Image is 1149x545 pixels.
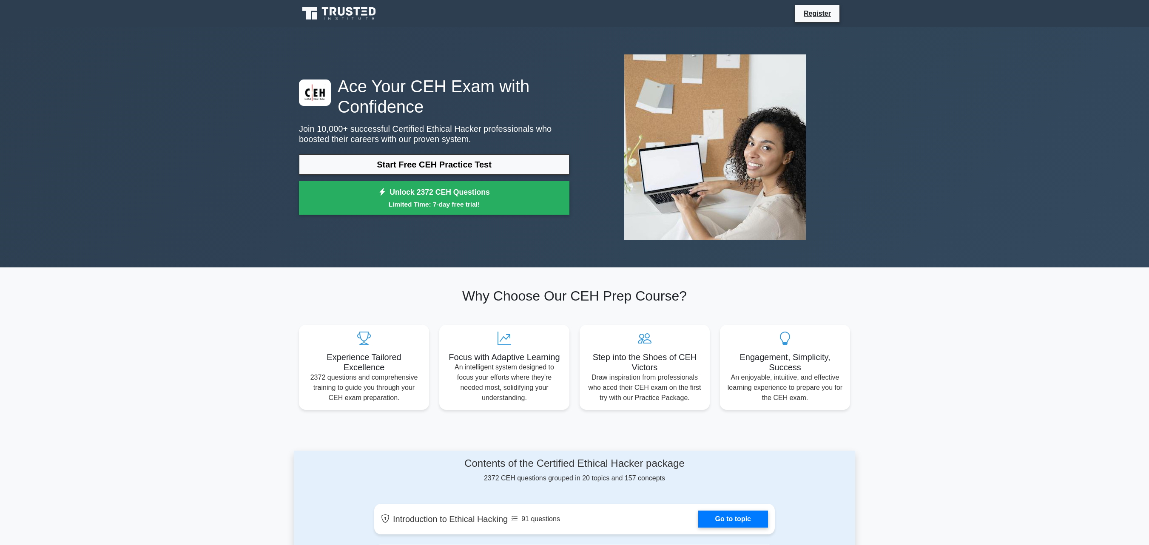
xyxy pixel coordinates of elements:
a: Unlock 2372 CEH QuestionsLimited Time: 7-day free trial! [299,181,569,215]
a: Register [799,8,836,19]
h5: Experience Tailored Excellence [306,352,422,372]
p: Draw inspiration from professionals who aced their CEH exam on the first try with our Practice Pa... [586,372,703,403]
p: An intelligent system designed to focus your efforts where they're needed most, solidifying your ... [446,362,563,403]
h4: Contents of the Certified Ethical Hacker package [374,457,775,470]
div: 2372 CEH questions grouped in 20 topics and 157 concepts [374,457,775,483]
h5: Engagement, Simplicity, Success [727,352,843,372]
h5: Focus with Adaptive Learning [446,352,563,362]
h1: Ace Your CEH Exam with Confidence [299,76,569,117]
p: Join 10,000+ successful Certified Ethical Hacker professionals who boosted their careers with our... [299,124,569,144]
a: Go to topic [698,511,768,528]
p: An enjoyable, intuitive, and effective learning experience to prepare you for the CEH exam. [727,372,843,403]
a: Start Free CEH Practice Test [299,154,569,175]
small: Limited Time: 7-day free trial! [310,199,559,209]
h5: Step into the Shoes of CEH Victors [586,352,703,372]
h2: Why Choose Our CEH Prep Course? [299,288,850,304]
p: 2372 questions and comprehensive training to guide you through your CEH exam preparation. [306,372,422,403]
